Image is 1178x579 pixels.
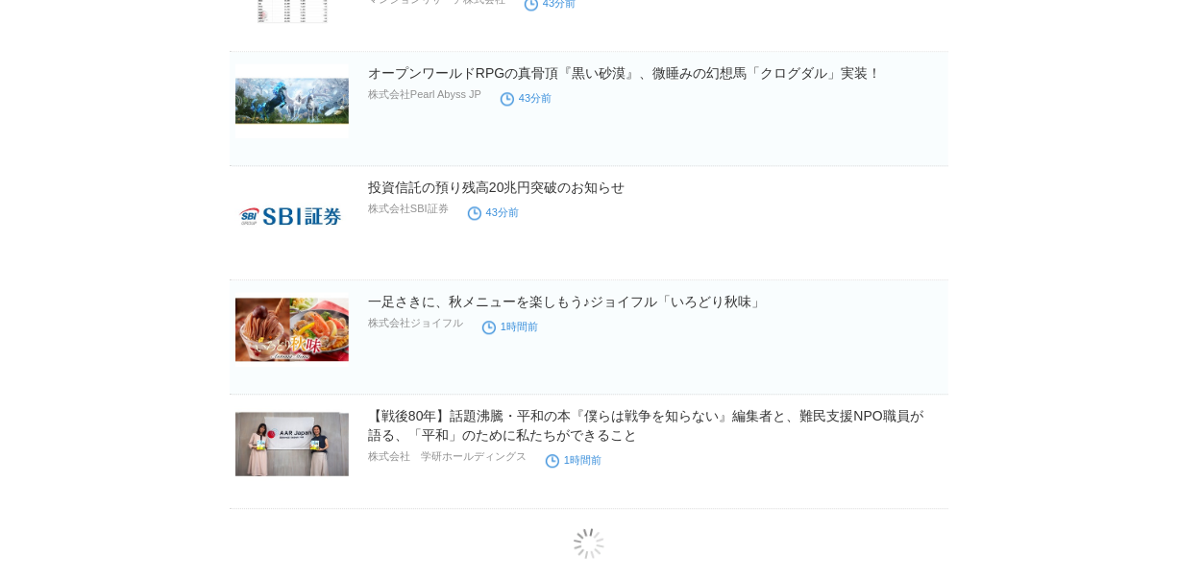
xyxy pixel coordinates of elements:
[368,294,765,309] a: 一足さきに、秋メニューを楽しもう♪ジョイフル「いろどり秋味」
[368,202,449,216] p: 株式会社SBI証券
[368,87,481,102] p: 株式会社Pearl Abyss JP
[571,525,607,562] img: loading.png
[368,449,527,464] p: 株式会社 学研ホールディングス
[482,321,538,332] time: 1時間前
[368,180,626,195] a: 投資信託の預り残高20兆円突破のお知らせ
[235,292,349,367] img: 一足さきに、秋メニューを楽しもう♪ジョイフル「いろどり秋味」
[546,454,601,466] time: 1時間前
[235,178,349,253] img: 投資信託の預り残高20兆円突破のお知らせ
[368,65,881,81] a: オープンワールドRPGの真骨頂『黒い砂漠』、微睡みの幻想馬「クログダル」実装！
[235,63,349,138] img: オープンワールドRPGの真骨頂『黒い砂漠』、微睡みの幻想馬「クログダル」実装！
[235,406,349,481] img: 【戦後80年】話題沸騰・平和の本『僕らは戦争を知らない』編集者と、難民支援NPO職員が語る、「平和」のために私たちができること
[468,206,519,218] time: 43分前
[368,408,923,443] a: 【戦後80年】話題沸騰・平和の本『僕らは戦争を知らない』編集者と、難民支援NPO職員が語る、「平和」のために私たちができること
[368,316,463,330] p: 株式会社ジョイフル
[501,92,552,104] time: 43分前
